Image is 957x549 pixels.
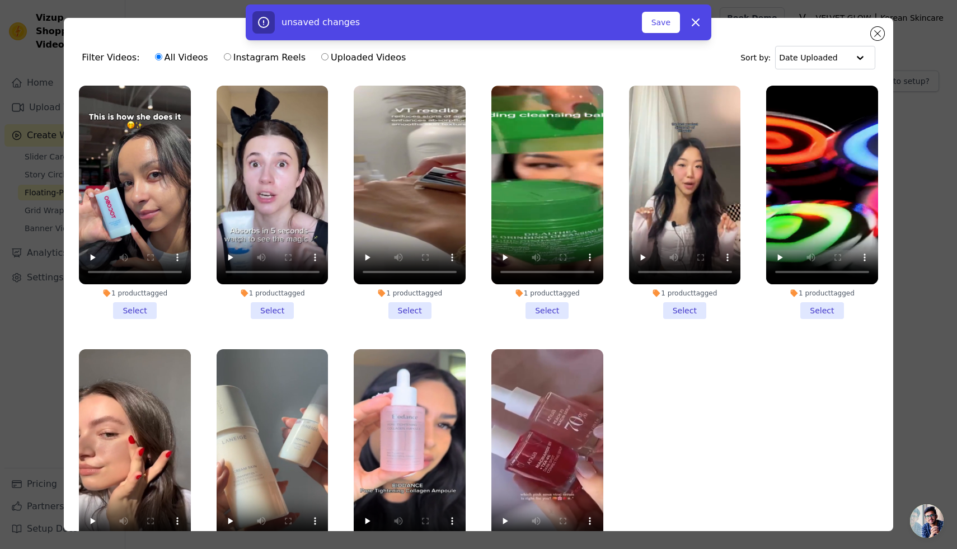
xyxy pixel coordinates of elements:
div: Chat öffnen [910,504,944,538]
label: Uploaded Videos [321,50,406,65]
div: 1 product tagged [491,289,603,298]
div: Sort by: [740,46,875,69]
button: Save [642,12,680,33]
div: 1 product tagged [217,289,329,298]
div: 1 product tagged [79,289,191,298]
div: 1 product tagged [629,289,741,298]
label: Instagram Reels [223,50,306,65]
label: All Videos [154,50,209,65]
div: 1 product tagged [766,289,878,298]
span: unsaved changes [282,17,360,27]
div: 1 product tagged [354,289,466,298]
div: Filter Videos: [82,45,412,71]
